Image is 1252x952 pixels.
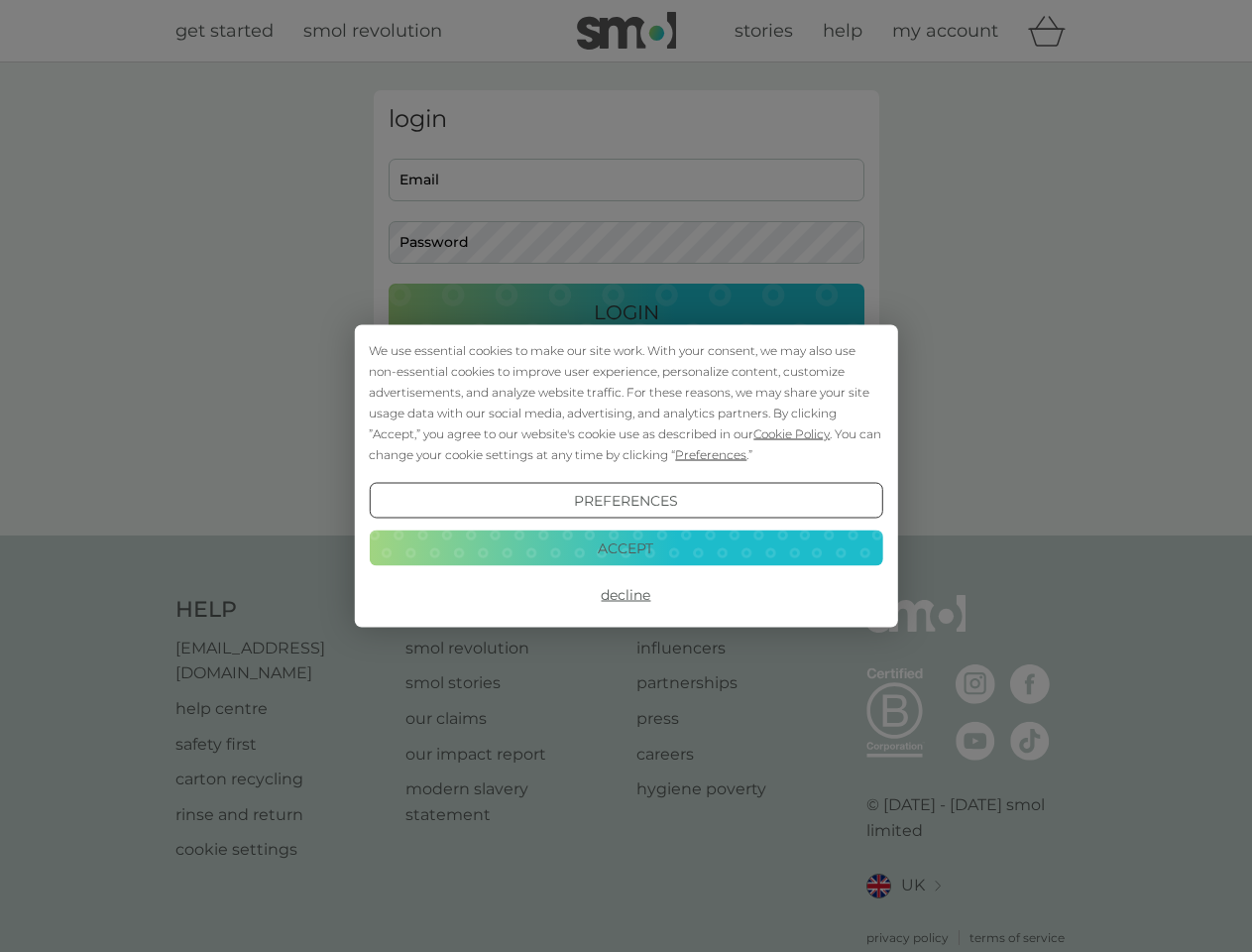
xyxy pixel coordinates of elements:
[753,426,830,441] span: Cookie Policy
[354,325,897,628] div: Cookie Consent Prompt
[675,447,746,462] span: Preferences
[369,530,882,565] button: Accept
[369,577,882,613] button: Decline
[369,483,882,519] button: Preferences
[369,340,882,465] div: We use essential cookies to make our site work. With your consent, we may also use non-essential ...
